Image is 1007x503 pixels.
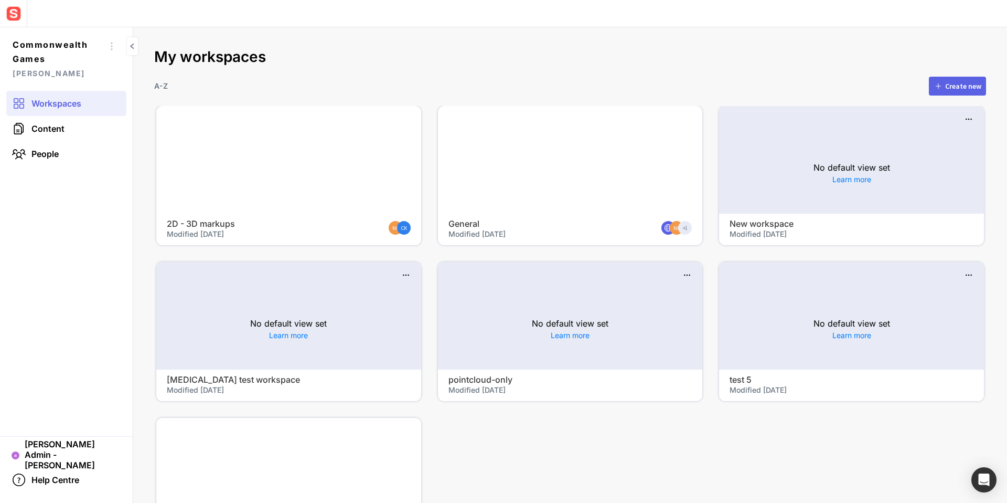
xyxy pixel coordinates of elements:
[13,38,103,66] span: Commonwealth Games
[448,219,652,229] h4: General
[13,66,103,80] span: [PERSON_NAME]
[673,224,681,231] text: NK
[971,467,997,492] div: Open Intercom Messenger
[730,229,787,238] span: Modified [DATE]
[678,221,692,235] div: +1
[929,77,986,96] button: Create new
[730,219,934,229] h4: New workspace
[448,375,652,385] h4: pointcloud-only
[832,174,871,185] a: Learn more
[31,475,79,485] span: Help Centre
[4,4,23,23] img: sensat
[945,82,981,90] div: Create new
[14,454,17,458] text: AD
[663,223,673,233] img: globe.svg
[167,229,224,238] span: Modified [DATE]
[6,467,126,492] a: Help Centre
[31,123,65,134] span: Content
[448,229,506,238] span: Modified [DATE]
[25,439,121,470] span: [PERSON_NAME] Admin - [PERSON_NAME]
[813,161,890,174] p: No default view set
[551,330,590,341] a: Learn more
[167,219,371,229] h4: 2D - 3D markups
[832,330,871,341] a: Learn more
[31,98,81,109] span: Workspaces
[6,91,126,116] a: Workspaces
[6,116,126,141] a: Content
[730,375,934,385] h4: test 5
[448,385,506,394] span: Modified [DATE]
[269,330,308,341] a: Learn more
[154,48,986,66] h2: My workspaces
[392,224,399,231] text: NK
[813,317,890,330] p: No default view set
[167,375,371,385] h4: [MEDICAL_DATA] test workspace
[167,385,224,394] span: Modified [DATE]
[730,385,787,394] span: Modified [DATE]
[6,141,126,166] a: People
[401,224,407,231] text: CK
[31,149,59,159] span: People
[532,317,608,330] p: No default view set
[250,317,327,330] p: No default view set
[154,80,168,91] p: A-Z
